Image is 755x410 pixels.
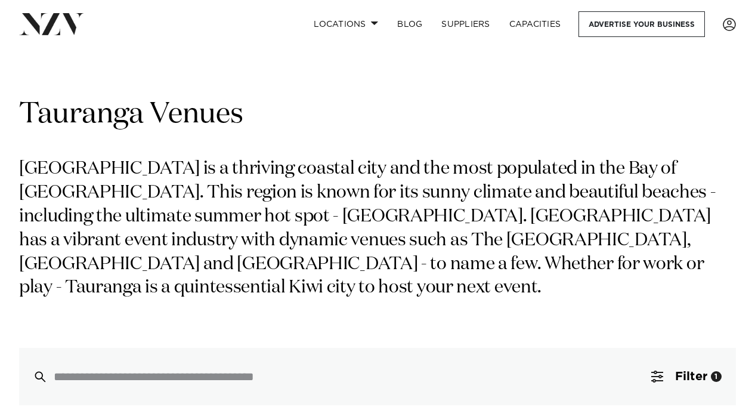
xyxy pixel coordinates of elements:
span: Filter [675,371,707,383]
div: 1 [711,371,722,382]
a: Capacities [500,11,571,37]
p: [GEOGRAPHIC_DATA] is a thriving coastal city and the most populated in the Bay of [GEOGRAPHIC_DAT... [19,158,736,300]
a: SUPPLIERS [432,11,499,37]
a: Locations [304,11,388,37]
button: Filter1 [637,348,736,405]
img: nzv-logo.png [19,13,84,35]
a: BLOG [388,11,432,37]
h1: Tauranga Venues [19,96,736,134]
a: Advertise your business [578,11,705,37]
